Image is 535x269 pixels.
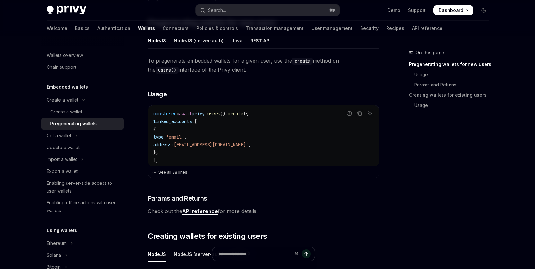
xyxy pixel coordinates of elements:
[166,111,176,117] span: user
[388,7,400,13] a: Demo
[246,21,304,36] a: Transaction management
[97,21,130,36] a: Authentication
[250,33,271,48] div: REST API
[360,21,379,36] a: Security
[409,69,494,80] a: Usage
[196,21,238,36] a: Policies & controls
[47,132,71,139] div: Get a wallet
[184,134,187,140] span: ,
[345,109,353,118] button: Report incorrect code
[148,194,207,203] span: Params and Returns
[153,126,156,132] span: {
[153,142,174,148] span: address:
[409,100,494,111] a: Usage
[47,227,77,234] h5: Using wallets
[47,21,67,36] a: Welcome
[41,166,124,177] a: Export a wallet
[412,21,442,36] a: API reference
[439,7,463,13] span: Dashboard
[41,130,124,141] button: Toggle Get a wallet section
[409,90,494,100] a: Creating wallets for existing users
[153,149,158,155] span: },
[219,247,292,261] input: Ask a question...
[47,179,120,195] div: Enabling server-side access to user wallets
[408,7,426,13] a: Support
[41,154,124,165] button: Toggle Import a wallet section
[50,108,82,116] div: Create a wallet
[153,134,166,140] span: type:
[47,144,80,151] div: Update a wallet
[311,21,352,36] a: User management
[174,142,248,148] span: [EMAIL_ADDRESS][DOMAIN_NAME]'
[196,4,340,16] button: Open search
[47,96,78,104] div: Create a wallet
[415,49,444,57] span: On this page
[156,67,179,74] code: users()
[228,111,243,117] span: create
[153,157,158,163] span: ],
[41,142,124,153] a: Update a wallet
[41,94,124,106] button: Toggle Create a wallet section
[50,120,97,128] div: Pregenerating wallets
[205,111,207,117] span: .
[47,199,120,214] div: Enabling offline actions with user wallets
[355,109,364,118] button: Copy the contents from the code block
[47,51,83,59] div: Wallets overview
[41,61,124,73] a: Chain support
[243,111,248,117] span: ({
[433,5,473,15] a: Dashboard
[148,207,379,216] span: Check out the for more details.
[138,21,155,36] a: Wallets
[41,177,124,197] a: Enabling server-side access to user wallets
[478,5,489,15] button: Toggle dark mode
[47,6,86,15] img: dark logo
[208,6,226,14] div: Search...
[329,8,336,13] span: ⌘ K
[207,111,220,117] span: users
[166,134,184,140] span: 'email'
[163,21,189,36] a: Connectors
[153,119,194,124] span: linked_accounts:
[41,197,124,216] a: Enabling offline actions with user wallets
[302,249,311,258] button: Send message
[75,21,90,36] a: Basics
[248,142,251,148] span: ,
[148,56,379,74] span: To pregenerate embedded wallets for a given user, use the method on the interface of the Privy cl...
[192,111,205,117] span: privy
[292,58,313,65] code: create
[194,119,197,124] span: [
[182,208,218,215] a: API reference
[366,109,374,118] button: Ask AI
[153,111,166,117] span: const
[174,33,224,48] div: NodeJS (server-auth)
[47,167,78,175] div: Export a wallet
[41,249,124,261] button: Toggle Solana section
[148,90,167,99] span: Usage
[41,118,124,130] a: Pregenerating wallets
[152,168,375,177] button: See all 38 lines
[41,106,124,118] a: Create a wallet
[47,156,77,163] div: Import a wallet
[220,111,228,117] span: ().
[153,165,194,171] span: custom_metadata:
[47,239,67,247] div: Ethereum
[41,49,124,61] a: Wallets overview
[148,231,267,241] span: Creating wallets for existing users
[409,80,494,90] a: Params and Returns
[47,251,61,259] div: Solana
[386,21,404,36] a: Recipes
[194,165,197,171] span: {
[47,83,88,91] h5: Embedded wallets
[148,33,166,48] div: NodeJS
[179,111,192,117] span: await
[47,63,76,71] div: Chain support
[409,59,494,69] a: Pregenerating wallets for new users
[176,111,179,117] span: =
[231,33,243,48] div: Java
[41,238,124,249] button: Toggle Ethereum section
